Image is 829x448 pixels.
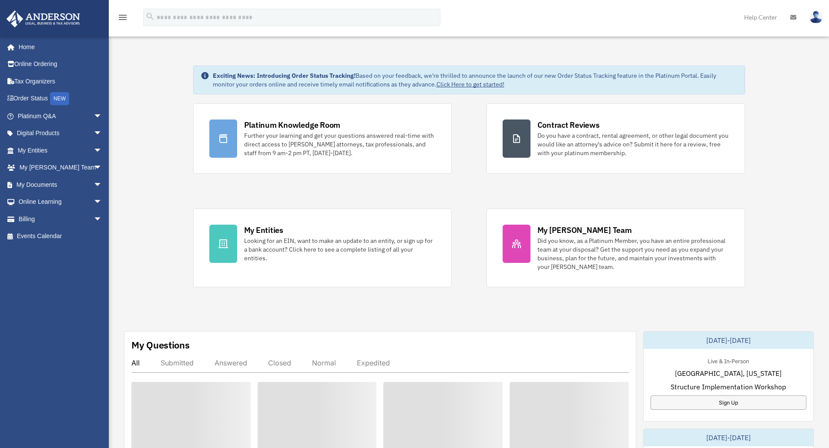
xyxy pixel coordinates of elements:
a: Billingarrow_drop_down [6,210,115,228]
div: Submitted [161,358,194,367]
div: Further your learning and get your questions answered real-time with direct access to [PERSON_NAM... [244,131,436,157]
span: Structure Implementation Workshop [671,382,786,392]
span: arrow_drop_down [94,107,111,125]
a: Platinum Q&Aarrow_drop_down [6,107,115,125]
span: arrow_drop_down [94,159,111,177]
div: Closed [268,358,291,367]
span: arrow_drop_down [94,210,111,228]
i: menu [117,12,128,23]
a: Order StatusNEW [6,90,115,108]
span: arrow_drop_down [94,176,111,194]
a: Online Ordering [6,56,115,73]
div: [DATE]-[DATE] [644,332,813,349]
a: Sign Up [651,395,806,410]
a: Digital Productsarrow_drop_down [6,125,115,142]
div: Expedited [357,358,390,367]
div: My [PERSON_NAME] Team [537,225,632,236]
i: search [145,12,155,21]
div: All [131,358,140,367]
a: My Documentsarrow_drop_down [6,176,115,193]
div: Contract Reviews [537,119,600,130]
a: Home [6,38,111,56]
span: arrow_drop_down [94,125,111,143]
a: Tax Organizers [6,73,115,90]
div: Based on your feedback, we're thrilled to announce the launch of our new Order Status Tracking fe... [213,71,738,89]
a: Contract Reviews Do you have a contract, rental agreement, or other legal document you would like... [487,103,745,174]
div: Looking for an EIN, want to make an update to an entity, or sign up for a bank account? Click her... [244,236,436,262]
div: Platinum Knowledge Room [244,119,341,130]
a: My Entities Looking for an EIN, want to make an update to an entity, or sign up for a bank accoun... [193,209,452,287]
a: Online Learningarrow_drop_down [6,193,115,211]
img: Anderson Advisors Platinum Portal [4,10,83,27]
div: My Entities [244,225,283,236]
span: arrow_drop_down [94,142,111,159]
a: My [PERSON_NAME] Teamarrow_drop_down [6,159,115,176]
div: Answered [215,358,247,367]
div: Live & In-Person [701,356,756,365]
a: My [PERSON_NAME] Team Did you know, as a Platinum Member, you have an entire professional team at... [487,209,745,287]
div: Did you know, as a Platinum Member, you have an entire professional team at your disposal? Get th... [537,236,729,271]
img: User Pic [809,11,822,23]
a: Events Calendar [6,228,115,245]
div: My Questions [131,338,190,352]
div: Do you have a contract, rental agreement, or other legal document you would like an attorney's ad... [537,131,729,157]
a: menu [117,15,128,23]
span: [GEOGRAPHIC_DATA], [US_STATE] [675,368,782,378]
div: [DATE]-[DATE] [644,429,813,446]
a: Platinum Knowledge Room Further your learning and get your questions answered real-time with dire... [193,103,452,174]
span: arrow_drop_down [94,193,111,211]
div: Normal [312,358,336,367]
a: My Entitiesarrow_drop_down [6,142,115,159]
strong: Exciting News: Introducing Order Status Tracking! [213,72,356,80]
a: Click Here to get started! [436,80,504,88]
div: NEW [50,92,69,105]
